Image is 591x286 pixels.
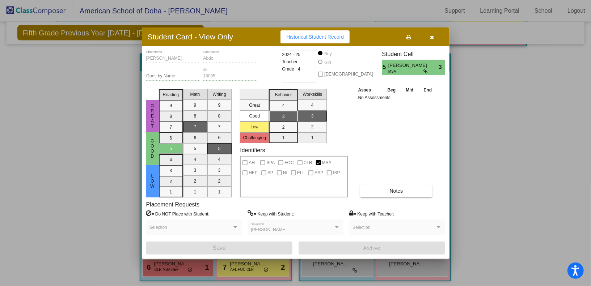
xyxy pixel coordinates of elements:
span: [PERSON_NAME] [388,62,429,69]
span: SP [267,168,273,177]
span: Low [149,174,156,189]
button: Save [146,242,293,255]
span: MSA [322,158,332,167]
th: Asses [356,86,383,94]
input: goes by name [146,74,200,79]
span: SPA [266,158,275,167]
input: Enter ID [203,74,257,79]
th: Beg [382,86,401,94]
span: ELL [297,168,305,177]
span: CLR [304,158,312,167]
label: = Keep with Student: [248,210,294,217]
div: Boy [324,51,332,57]
span: ASP [315,168,323,177]
label: Placement Requests [146,201,200,208]
span: Historical Student Record [286,34,344,40]
span: [PERSON_NAME] [251,227,287,232]
span: FOC [284,158,294,167]
span: HEP [249,168,258,177]
label: = Do NOT Place with Student: [146,210,210,217]
label: Identifiers [240,147,265,154]
span: AFL [249,158,257,167]
span: MSA [388,69,423,74]
th: Mid [401,86,418,94]
button: Notes [360,184,433,197]
span: Archive [363,245,380,251]
span: Grade : 4 [282,65,300,73]
span: ISP [333,168,340,177]
span: 5 [382,63,388,72]
span: 3 [439,63,445,72]
span: Great [149,103,156,129]
span: NI [283,168,287,177]
th: End [418,86,437,94]
label: = Keep with Teacher: [349,210,394,217]
span: Good [149,138,156,159]
h3: Student Cell [382,51,445,57]
button: Historical Student Record [280,30,350,43]
span: Notes [390,188,403,194]
td: No Assessments [356,94,437,101]
span: Save [213,245,226,251]
button: Archive [299,242,445,255]
div: Girl [324,59,331,66]
span: [DEMOGRAPHIC_DATA] [324,70,373,78]
span: 2024 - 25 [282,51,301,58]
h3: Student Card - View Only [148,32,233,41]
span: Teacher: [282,58,299,65]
